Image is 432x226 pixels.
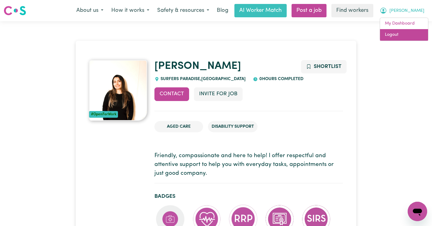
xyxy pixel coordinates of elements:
li: Aged Care [154,121,203,133]
a: Blog [213,4,232,17]
button: Add to shortlist [301,60,347,73]
a: My Dashboard [380,18,428,29]
span: SURFERS PARADISE , [GEOGRAPHIC_DATA] [159,77,246,81]
button: Contact [154,87,189,101]
button: How it works [107,4,153,17]
span: 0 hours completed [258,77,303,81]
p: Friendly, compassionate and here to help! I offer respectful and attentive support to help you wi... [154,152,343,178]
button: Invite for Job [194,87,243,101]
li: Disability Support [208,121,257,133]
div: My Account [380,18,428,41]
a: [PERSON_NAME] [154,61,241,72]
a: Adriana's profile picture'#OpenForWork [89,60,147,121]
img: Adriana [89,60,147,121]
button: Safety & resources [153,4,213,17]
a: Logout [380,29,428,41]
a: Post a job [292,4,327,17]
h2: Badges [154,193,343,200]
button: My Account [376,4,428,17]
span: [PERSON_NAME] [389,8,424,14]
button: About us [72,4,107,17]
a: AI Worker Match [234,4,287,17]
iframe: Button to launch messaging window [408,202,427,221]
a: Find workers [331,4,373,17]
a: Careseekers logo [4,4,26,18]
div: #OpenForWork [89,111,118,118]
img: Careseekers logo [4,5,26,16]
span: Shortlist [314,64,341,69]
